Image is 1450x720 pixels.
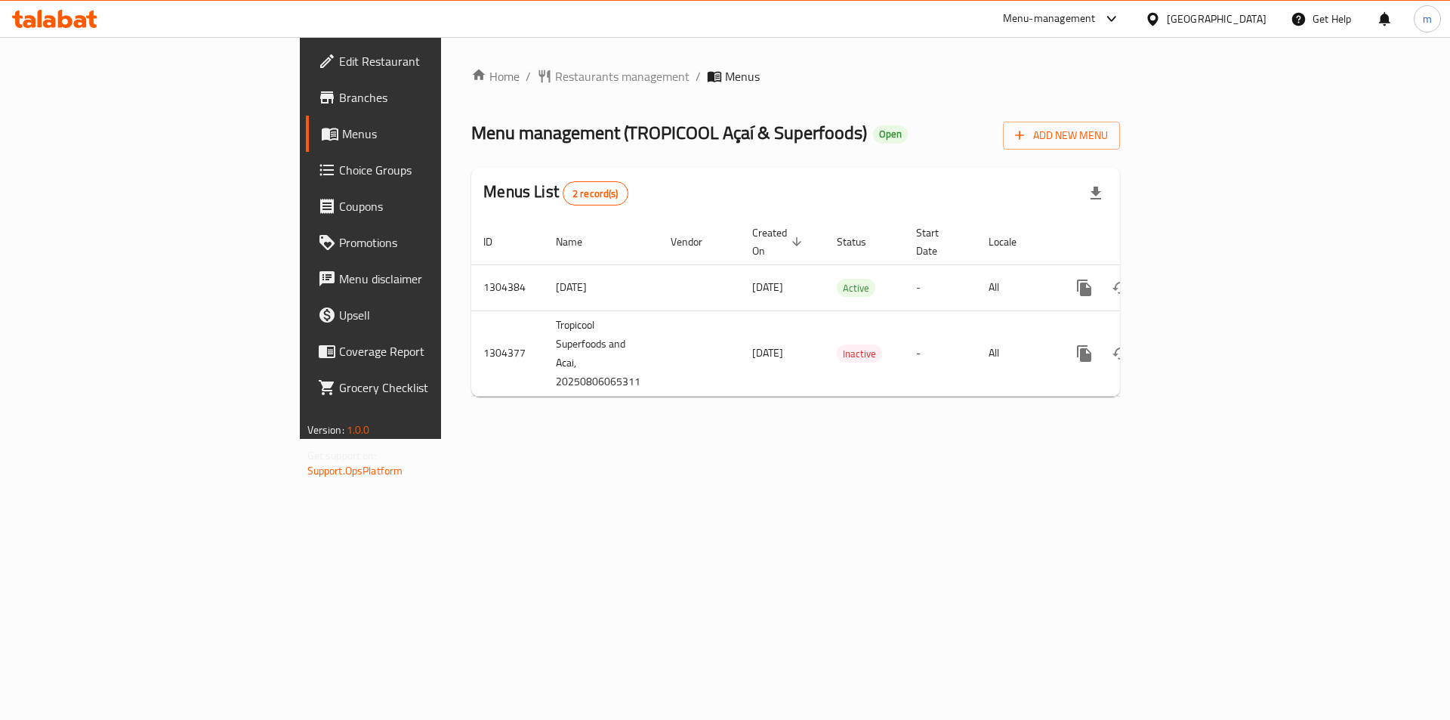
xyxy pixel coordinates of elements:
span: Grocery Checklist [339,379,530,397]
span: Menus [725,67,760,85]
span: Menus [342,125,530,143]
button: more [1066,270,1103,306]
a: Coverage Report [306,333,542,369]
table: enhanced table [471,219,1223,397]
span: Menu disclaimer [339,270,530,288]
div: Inactive [837,345,882,363]
a: Edit Restaurant [306,43,542,79]
nav: breadcrumb [471,67,1120,85]
span: Coupons [339,197,530,215]
div: [GEOGRAPHIC_DATA] [1167,11,1266,27]
span: Branches [339,88,530,107]
span: Status [837,233,886,251]
div: Open [873,125,908,144]
a: Grocery Checklist [306,369,542,406]
span: Edit Restaurant [339,52,530,70]
span: Open [873,128,908,141]
td: Tropicool Superfoods and Acai, 20250806065311 [544,311,659,396]
span: [DATE] [752,343,783,363]
div: Total records count [563,181,628,205]
td: - [904,264,976,311]
span: Active [837,280,875,297]
span: Menu management ( TROPICOOL Açaí & Superfoods ) [471,116,867,150]
span: Locale [989,233,1036,251]
a: Menu disclaimer [306,261,542,297]
span: 1.0.0 [347,420,370,440]
span: m [1423,11,1432,27]
td: - [904,311,976,396]
span: Vendor [671,233,722,251]
button: Change Status [1103,270,1139,306]
div: Menu-management [1003,10,1096,28]
td: All [976,264,1054,311]
span: Choice Groups [339,161,530,179]
a: Support.OpsPlatform [307,461,403,481]
a: Choice Groups [306,152,542,188]
button: more [1066,335,1103,372]
th: Actions [1054,219,1223,265]
a: Menus [306,116,542,152]
span: Name [556,233,602,251]
span: Coverage Report [339,342,530,360]
button: Change Status [1103,335,1139,372]
span: [DATE] [752,277,783,297]
a: Restaurants management [537,67,690,85]
span: Get support on: [307,446,377,465]
td: [DATE] [544,264,659,311]
a: Branches [306,79,542,116]
span: Created On [752,224,807,260]
span: Start Date [916,224,958,260]
span: Upsell [339,306,530,324]
span: 2 record(s) [563,187,628,201]
span: Inactive [837,345,882,363]
span: Promotions [339,233,530,252]
a: Coupons [306,188,542,224]
button: Add New Menu [1003,122,1120,150]
div: Export file [1078,175,1114,212]
a: Promotions [306,224,542,261]
a: Upsell [306,297,542,333]
span: ID [483,233,512,251]
span: Add New Menu [1015,126,1108,145]
span: Version: [307,420,344,440]
td: All [976,311,1054,396]
h2: Menus List [483,181,628,205]
span: Restaurants management [555,67,690,85]
li: / [696,67,701,85]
